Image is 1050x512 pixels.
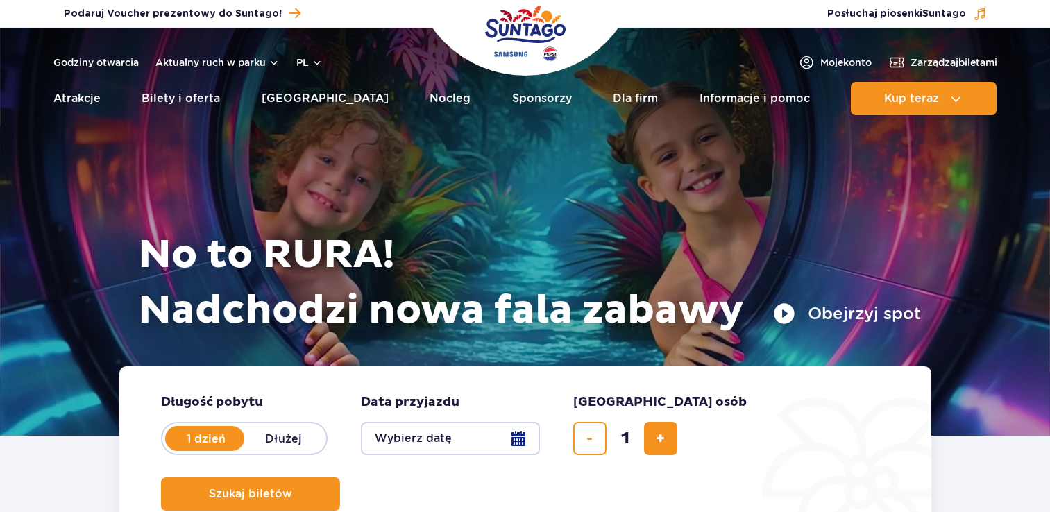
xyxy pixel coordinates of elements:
label: 1 dzień [167,424,246,453]
span: Moje konto [820,56,872,69]
button: Wybierz datę [361,422,540,455]
a: Nocleg [430,82,471,115]
button: usuń bilet [573,422,607,455]
span: Szukaj biletów [209,488,292,500]
span: Posłuchaj piosenki [827,7,966,21]
span: Suntago [922,9,966,19]
span: Długość pobytu [161,394,263,411]
button: Aktualny ruch w parku [155,57,280,68]
span: Data przyjazdu [361,394,459,411]
a: Mojekonto [798,54,872,71]
a: Podaruj Voucher prezentowy do Suntago! [64,4,300,23]
button: Szukaj biletów [161,477,340,511]
button: Obejrzyj spot [773,302,921,325]
a: Atrakcje [53,82,101,115]
a: [GEOGRAPHIC_DATA] [262,82,389,115]
button: dodaj bilet [644,422,677,455]
a: Sponsorzy [512,82,572,115]
span: Kup teraz [884,92,939,105]
span: Podaruj Voucher prezentowy do Suntago! [64,7,282,21]
h1: No to RURA! Nadchodzi nowa fala zabawy [138,228,921,339]
label: Dłużej [244,424,323,453]
a: Zarządzajbiletami [888,54,997,71]
span: [GEOGRAPHIC_DATA] osób [573,394,747,411]
button: Posłuchaj piosenkiSuntago [827,7,987,21]
button: Kup teraz [851,82,997,115]
a: Dla firm [613,82,658,115]
a: Bilety i oferta [142,82,220,115]
a: Godziny otwarcia [53,56,139,69]
button: pl [296,56,323,69]
span: Zarządzaj biletami [911,56,997,69]
input: liczba biletów [609,422,642,455]
a: Informacje i pomoc [700,82,810,115]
